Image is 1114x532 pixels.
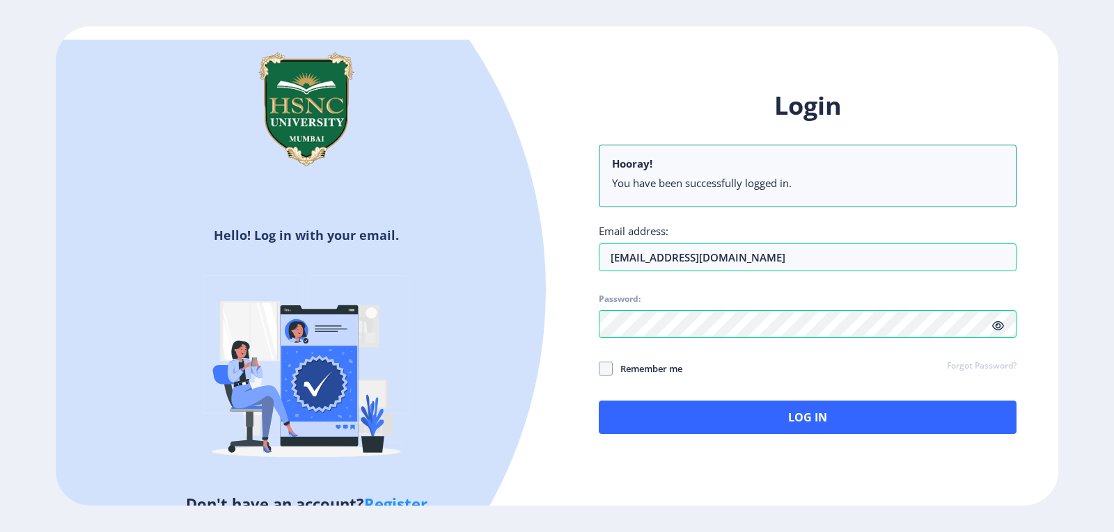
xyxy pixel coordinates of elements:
img: Verified-rafiki.svg [185,249,428,492]
button: Log In [599,401,1017,434]
b: Hooray! [612,156,652,170]
label: Password: [599,293,641,305]
input: Email address [599,243,1017,271]
span: Remember me [613,360,682,377]
img: hsnc.png [237,40,376,179]
a: Forgot Password? [947,360,1017,373]
label: Email address: [599,224,668,238]
a: Register [364,493,427,514]
li: You have been successfully logged in. [612,176,1003,190]
h5: Don't have an account? [66,492,547,515]
h1: Login [599,89,1017,122]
